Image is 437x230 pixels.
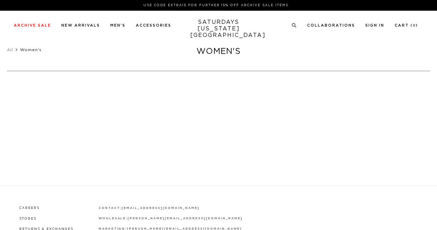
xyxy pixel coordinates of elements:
[110,23,125,27] a: Men's
[99,207,122,210] strong: contact:
[17,3,415,8] p: Use Code EXTRA15 for Further 15% Off Archive Sale Items
[19,217,37,220] a: Stores
[14,23,51,27] a: Archive Sale
[190,19,247,39] a: SATURDAYS[US_STATE][GEOGRAPHIC_DATA]
[128,217,242,220] a: [PERSON_NAME][EMAIL_ADDRESS][DOMAIN_NAME]
[413,24,416,27] small: 0
[61,23,100,27] a: New Arrivals
[99,217,128,220] strong: wholesale:
[19,207,40,210] a: Careers
[136,23,171,27] a: Accessories
[307,23,355,27] a: Collaborations
[365,23,384,27] a: Sign In
[122,207,199,210] a: [EMAIL_ADDRESS][DOMAIN_NAME]
[20,48,42,52] span: Women's
[7,48,13,52] a: All
[395,23,418,27] a: Cart (0)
